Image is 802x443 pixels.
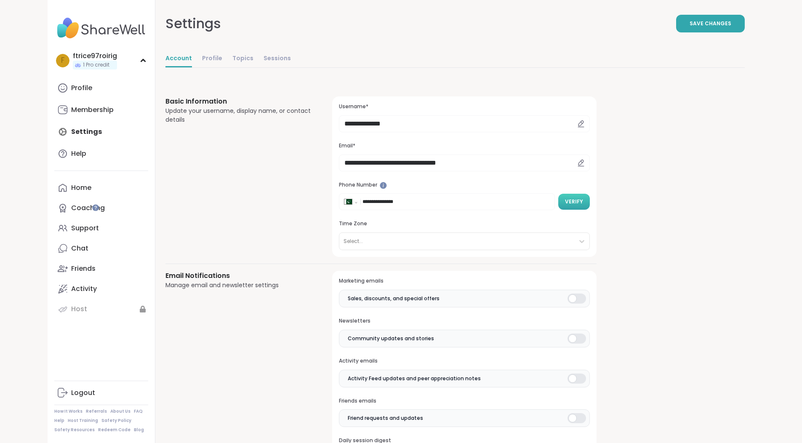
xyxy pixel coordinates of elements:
a: Logout [54,383,148,403]
a: Support [54,218,148,238]
span: Verify [565,198,583,205]
a: Coaching [54,198,148,218]
div: Host [71,304,87,314]
a: Friends [54,259,148,279]
span: f [61,55,64,66]
a: Chat [54,238,148,259]
div: Coaching [71,203,105,213]
a: Sessions [264,51,291,67]
h3: Email Notifications [165,271,312,281]
a: Topics [232,51,253,67]
h3: Phone Number [339,181,589,189]
a: How It Works [54,408,83,414]
h3: Newsletters [339,318,589,325]
a: Safety Policy [101,418,131,424]
a: Host [54,299,148,319]
div: Home [71,183,91,192]
a: Profile [54,78,148,98]
a: Safety Resources [54,427,95,433]
button: Verify [558,194,590,210]
h3: Marketing emails [339,278,589,285]
div: Manage email and newsletter settings [165,281,312,290]
button: Save Changes [676,15,745,32]
h3: Friends emails [339,398,589,405]
div: Settings [165,13,221,34]
a: Referrals [86,408,107,414]
a: Home [54,178,148,198]
div: Friends [71,264,96,273]
a: Membership [54,100,148,120]
h3: Basic Information [165,96,312,107]
span: 1 Pro credit [83,61,109,69]
a: Profile [202,51,222,67]
span: Community updates and stories [348,335,434,342]
h3: Username* [339,103,589,110]
a: Help [54,144,148,164]
a: About Us [110,408,131,414]
a: Blog [134,427,144,433]
div: Membership [71,105,114,115]
a: Host Training [68,418,98,424]
span: Sales, discounts, and special offers [348,295,440,302]
span: Friend requests and updates [348,414,423,422]
div: Logout [71,388,95,398]
div: ftrice97roirig [73,51,117,61]
span: Save Changes [690,20,731,27]
a: FAQ [134,408,143,414]
a: Account [165,51,192,67]
div: Help [71,149,86,158]
a: Activity [54,279,148,299]
span: Activity Feed updates and peer appreciation notes [348,375,481,382]
div: Profile [71,83,92,93]
iframe: Spotlight [380,182,387,189]
h3: Email* [339,142,589,149]
h3: Time Zone [339,220,589,227]
a: Help [54,418,64,424]
div: Activity [71,284,97,294]
div: Support [71,224,99,233]
h3: Activity emails [339,358,589,365]
iframe: Spotlight [92,204,99,211]
div: Chat [71,244,88,253]
div: Update your username, display name, or contact details [165,107,312,124]
a: Redeem Code [98,427,131,433]
img: ShareWell Nav Logo [54,13,148,43]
